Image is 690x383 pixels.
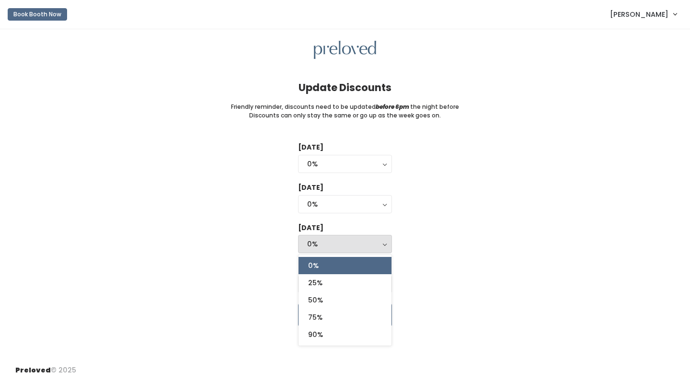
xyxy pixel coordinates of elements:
button: 0% [298,155,392,173]
label: [DATE] [298,142,323,152]
div: © 2025 [15,358,76,375]
button: 0% [298,235,392,253]
h4: Update Discounts [299,82,391,93]
span: [PERSON_NAME] [610,9,668,20]
div: 0% [307,239,383,249]
label: [DATE] [298,183,323,193]
span: 0% [308,260,319,271]
a: [PERSON_NAME] [600,4,686,24]
span: 25% [308,278,322,288]
button: 0% [298,195,392,213]
i: before 6pm [376,103,409,111]
div: 0% [307,199,383,209]
img: preloved logo [314,41,376,59]
div: 0% [307,159,383,169]
span: 75% [308,312,322,323]
button: Book Booth Now [8,8,67,21]
span: Preloved [15,365,51,375]
label: [DATE] [298,223,323,233]
small: Discounts can only stay the same or go up as the week goes on. [249,111,441,120]
a: Book Booth Now [8,4,67,25]
small: Friendly reminder, discounts need to be updated the night before [231,103,459,111]
span: 50% [308,295,323,305]
span: 90% [308,329,323,340]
